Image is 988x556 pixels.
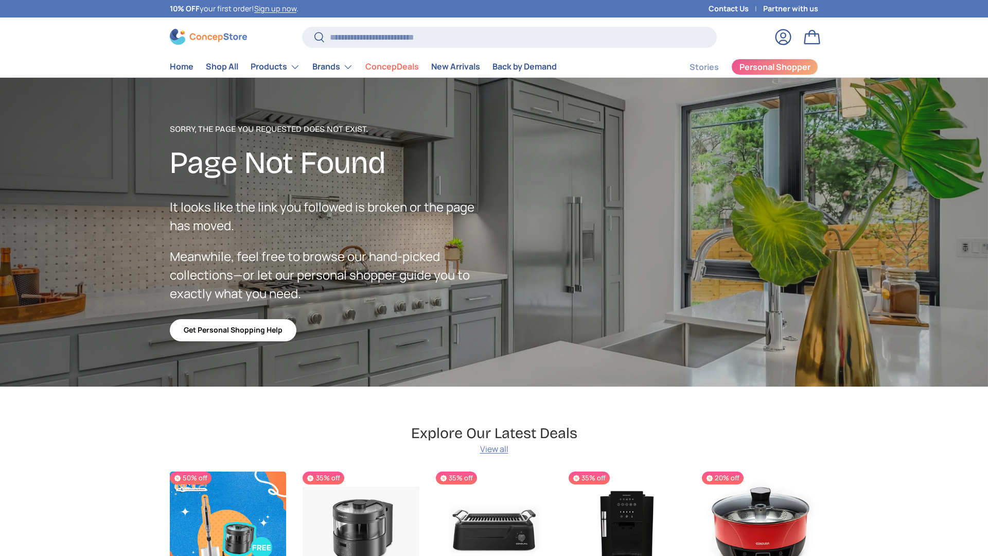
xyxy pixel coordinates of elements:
nav: Primary [170,57,557,77]
span: 20% off [702,472,744,484]
span: Personal Shopper [739,63,810,71]
summary: Brands [306,57,359,77]
a: New Arrivals [431,57,480,77]
p: your first order! . [170,3,298,14]
a: Partner with us [763,3,818,14]
h2: Explore Our Latest Deals [411,424,577,443]
a: Products [251,57,300,77]
a: Get Personal Shopping Help [170,319,296,341]
summary: Products [244,57,306,77]
a: Brands [312,57,353,77]
a: Sign up now [254,4,296,13]
a: Personal Shopper [731,59,818,75]
span: 35% off [569,472,610,484]
p: Meanwhile, feel free to browse our hand-picked collections—or let our personal shopper guide you ... [170,247,494,303]
a: Stories [690,57,719,77]
h2: Page Not Found [170,144,494,182]
nav: Secondary [665,57,818,77]
p: It looks like the link you followed is broken or the page has moved. [170,198,494,235]
a: View all [480,443,508,455]
a: Home [170,57,193,77]
a: ConcepDeals [365,57,419,77]
p: Sorry, the page you requested does not exist. [170,123,494,135]
span: 50% off [170,472,211,484]
a: Contact Us [709,3,763,14]
span: 35% off [436,472,477,484]
a: Shop All [206,57,238,77]
strong: 10% OFF [170,4,200,13]
span: 35% off [303,472,344,484]
img: ConcepStore [170,29,247,45]
a: Back by Demand [492,57,557,77]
